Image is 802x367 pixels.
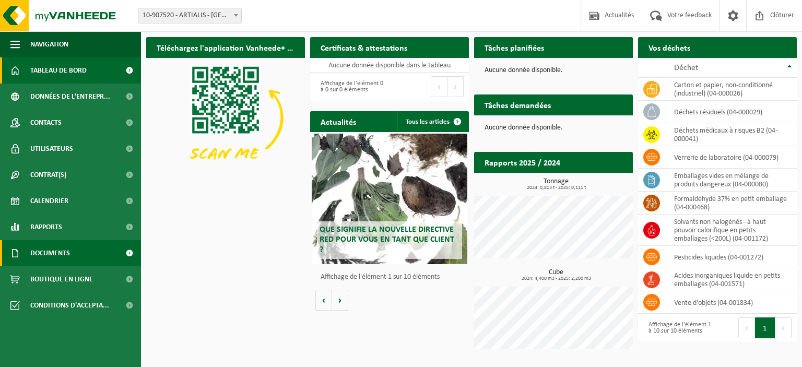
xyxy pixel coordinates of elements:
td: pesticides liquides (04-001272) [666,246,797,268]
button: Previous [431,76,447,97]
h2: Certificats & attestations [310,37,418,57]
button: Next [775,317,792,338]
span: Conditions d'accepta... [30,292,109,318]
span: Utilisateurs [30,136,73,162]
td: emballages vides en mélange de produits dangereux (04-000080) [666,169,797,192]
a: Tous les articles [397,111,468,132]
span: 10-907520 - ARTIALIS - LIÈGE [138,8,242,23]
button: Volgende [332,290,348,311]
td: acides inorganiques liquide en petits emballages (04-001571) [666,268,797,291]
h3: Cube [479,269,633,281]
p: Aucune donnée disponible. [485,124,622,132]
h2: Tâches demandées [474,94,561,115]
button: Next [447,76,464,97]
div: Affichage de l'élément 0 à 0 sur 0 éléments [315,75,384,98]
span: Rapports [30,214,62,240]
td: formaldéhyde 37% en petit emballage (04-000468) [666,192,797,215]
div: Affichage de l'élément 1 à 10 sur 10 éléments [643,316,712,339]
h2: Rapports 2025 / 2024 [474,152,571,172]
h2: Vos déchets [638,37,701,57]
td: solvants non halogénés - à haut pouvoir calorifique en petits emballages (<200L) (04-001172) [666,215,797,246]
h3: Tonnage [479,178,633,191]
p: Affichage de l'élément 1 sur 10 éléments [321,274,464,281]
img: Download de VHEPlus App [146,58,305,177]
span: Navigation [30,31,68,57]
td: verrerie de laboratoire (04-000079) [666,146,797,169]
span: Contrat(s) [30,162,66,188]
span: Documents [30,240,70,266]
span: 2024: 0,813 t - 2025: 0,111 t [479,185,633,191]
span: Que signifie la nouvelle directive RED pour vous en tant que client ? [320,226,454,254]
button: Vorige [315,290,332,311]
td: déchets médicaux à risques B2 (04-000041) [666,123,797,146]
h2: Actualités [310,111,367,132]
h2: Tâches planifiées [474,37,555,57]
span: Calendrier [30,188,68,214]
span: 10-907520 - ARTIALIS - LIÈGE [138,8,241,23]
p: Aucune donnée disponible. [485,67,622,74]
td: déchets résiduels (04-000029) [666,101,797,123]
span: Contacts [30,110,62,136]
a: Consulter les rapports [542,172,632,193]
span: Données de l'entrepr... [30,84,110,110]
td: Aucune donnée disponible dans le tableau [310,58,469,73]
h2: Téléchargez l'application Vanheede+ maintenant! [146,37,305,57]
span: Boutique en ligne [30,266,93,292]
button: Previous [738,317,755,338]
td: vente d'objets (04-001834) [666,291,797,314]
button: 1 [755,317,775,338]
a: Que signifie la nouvelle directive RED pour vous en tant que client ? [312,134,467,264]
span: Tableau de bord [30,57,87,84]
span: 2024: 4,400 m3 - 2025: 2,200 m3 [479,276,633,281]
span: Déchet [674,64,698,72]
td: carton et papier, non-conditionné (industriel) (04-000026) [666,78,797,101]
